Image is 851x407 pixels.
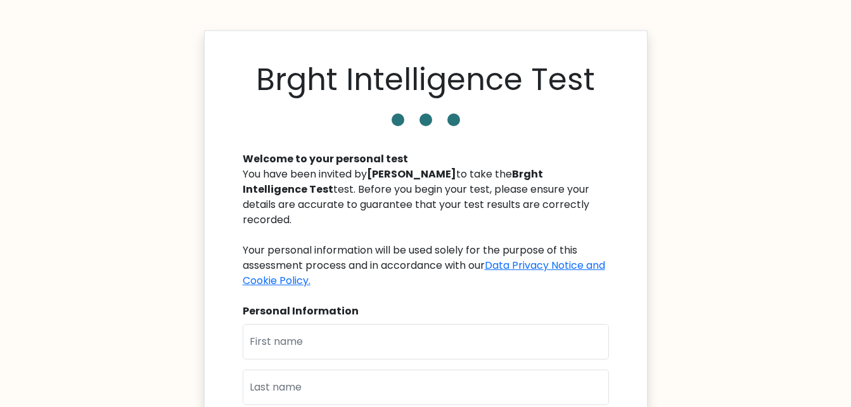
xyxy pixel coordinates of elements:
[243,167,543,197] b: Brght Intelligence Test
[243,324,609,359] input: First name
[243,152,609,167] div: Welcome to your personal test
[243,167,609,288] div: You have been invited by to take the test. Before you begin your test, please ensure your details...
[243,370,609,405] input: Last name
[256,61,595,98] h1: Brght Intelligence Test
[243,304,609,319] div: Personal Information
[367,167,456,181] b: [PERSON_NAME]
[243,258,605,288] a: Data Privacy Notice and Cookie Policy.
